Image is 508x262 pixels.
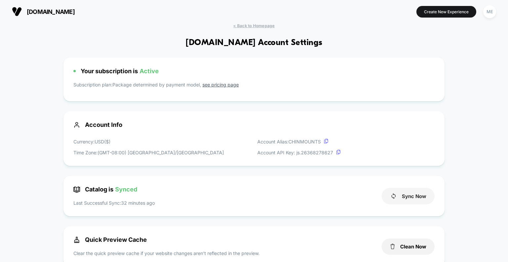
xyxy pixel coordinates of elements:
a: see pricing page [202,82,239,87]
button: [DOMAIN_NAME] [10,6,77,17]
div: ME [483,5,496,18]
p: Currency: USD ( $ ) [73,138,224,145]
span: < Back to Homepage [233,23,275,28]
span: Active [140,68,159,75]
span: [DOMAIN_NAME] [27,8,75,15]
p: Account Alias: CHINMOUNTS [257,138,341,145]
button: Create New Experience [416,6,476,18]
button: ME [481,5,498,19]
span: Quick Preview Cache [73,236,147,243]
img: Visually logo [12,7,22,17]
span: Catalog is [73,186,137,193]
span: Account Info [73,121,435,128]
p: Clear the quick preview cache if your website changes aren’t reflected in the preview. [73,250,260,257]
button: Sync Now [382,188,435,204]
span: Synced [115,186,137,193]
button: Clean Now [382,238,435,255]
p: Time Zone: (GMT-08:00) [GEOGRAPHIC_DATA]/[GEOGRAPHIC_DATA] [73,149,224,156]
p: Last Successful Sync: 32 minutes ago [73,199,155,206]
p: Subscription plan: Package determined by payment model, [73,81,435,91]
h1: [DOMAIN_NAME] Account Settings [186,38,322,48]
p: Account API Key: js. 26368278627 [257,149,341,156]
span: Your subscription is [81,68,159,75]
